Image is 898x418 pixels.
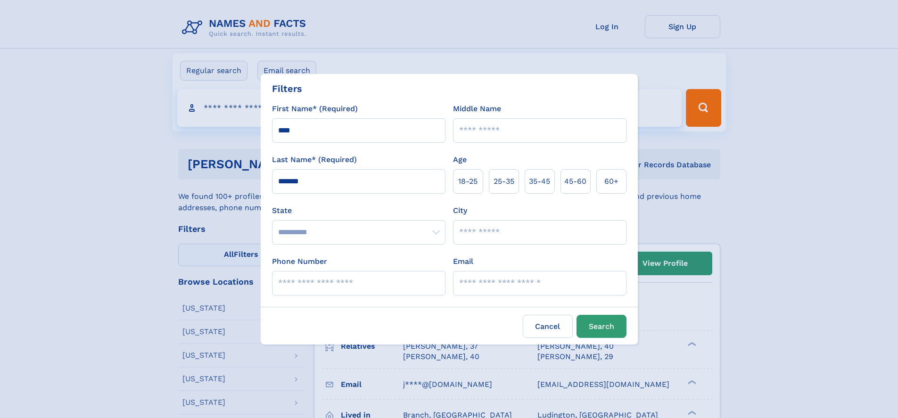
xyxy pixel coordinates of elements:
label: State [272,205,445,216]
label: Last Name* (Required) [272,154,357,165]
label: Age [453,154,467,165]
label: Phone Number [272,256,327,267]
div: Filters [272,82,302,96]
label: First Name* (Required) [272,103,358,115]
button: Search [577,315,626,338]
label: Middle Name [453,103,501,115]
label: City [453,205,467,216]
span: 25‑35 [494,176,514,187]
span: 60+ [604,176,618,187]
label: Cancel [523,315,573,338]
span: 18‑25 [458,176,478,187]
span: 45‑60 [564,176,586,187]
span: 35‑45 [529,176,550,187]
label: Email [453,256,473,267]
